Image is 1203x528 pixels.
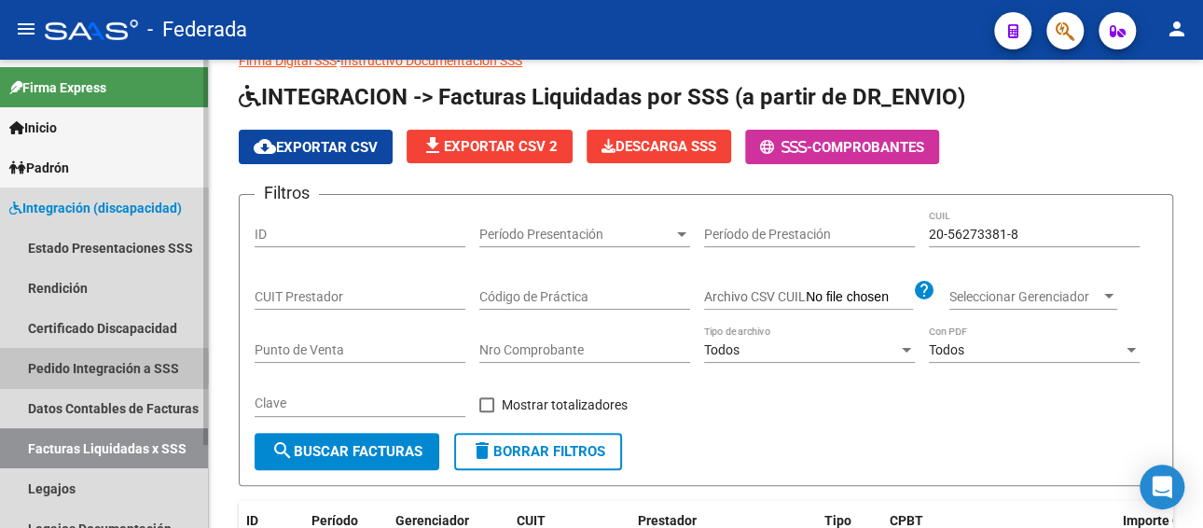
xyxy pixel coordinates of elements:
[239,50,1173,71] p: -
[471,439,493,462] mat-icon: delete
[239,84,965,110] span: INTEGRACION -> Facturas Liquidadas por SSS (a partir de DR_ENVIO)
[806,289,913,306] input: Archivo CSV CUIL
[255,180,319,206] h3: Filtros
[929,342,964,357] span: Todos
[1140,465,1184,509] div: Open Intercom Messenger
[271,439,294,462] mat-icon: search
[422,138,558,155] span: Exportar CSV 2
[587,130,731,164] app-download-masive: Descarga masiva de comprobantes (adjuntos)
[704,342,740,357] span: Todos
[407,130,573,163] button: Exportar CSV 2
[395,513,469,528] span: Gerenciador
[471,443,605,460] span: Borrar Filtros
[587,130,731,163] button: Descarga SSS
[638,513,697,528] span: Prestador
[454,433,622,470] button: Borrar Filtros
[15,18,37,40] mat-icon: menu
[9,118,57,138] span: Inicio
[254,139,378,156] span: Exportar CSV
[246,513,258,528] span: ID
[9,198,182,218] span: Integración (discapacidad)
[601,138,716,155] span: Descarga SSS
[704,289,806,304] span: Archivo CSV CUIL
[760,139,812,156] span: -
[479,227,673,243] span: Período Presentación
[1166,18,1188,40] mat-icon: person
[254,135,276,158] mat-icon: cloud_download
[239,53,337,68] a: Firma Digital SSS
[255,433,439,470] button: Buscar Facturas
[340,53,522,68] a: Instructivo Documentación SSS
[502,394,628,416] span: Mostrar totalizadores
[890,513,923,528] span: CPBT
[239,130,393,164] button: Exportar CSV
[422,134,444,157] mat-icon: file_download
[745,130,939,164] button: -Comprobantes
[913,279,935,301] mat-icon: help
[147,9,247,50] span: - Federada
[271,443,422,460] span: Buscar Facturas
[949,289,1100,305] span: Seleccionar Gerenciador
[9,158,69,178] span: Padrón
[517,513,546,528] span: CUIT
[812,139,924,156] span: Comprobantes
[9,77,106,98] span: Firma Express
